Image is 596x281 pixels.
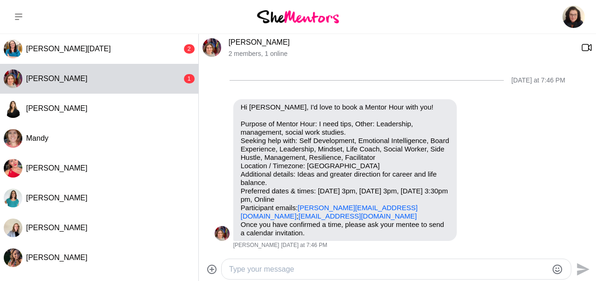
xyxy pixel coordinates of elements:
span: [PERSON_NAME] [26,224,88,232]
button: Send [571,259,592,280]
div: Holly [4,159,22,178]
img: J [4,40,22,58]
span: [PERSON_NAME] [26,254,88,261]
div: 2 [184,44,195,54]
img: M [4,129,22,148]
img: S [4,219,22,237]
div: Katie Carles [4,99,22,118]
time: 2025-08-31T09:46:40.041Z [281,242,327,249]
a: [EMAIL_ADDRESS][DOMAIN_NAME] [298,212,417,220]
img: B [215,226,230,241]
div: Bianca [215,226,230,241]
div: Bianca [203,38,221,57]
span: [PERSON_NAME] [233,242,279,249]
span: [PERSON_NAME] [26,164,88,172]
img: She Mentors Logo [257,10,339,23]
img: B [203,38,221,57]
p: 2 members , 1 online [229,50,574,58]
img: Annette Rudd [562,6,585,28]
a: [PERSON_NAME] [229,38,290,46]
span: [PERSON_NAME] [26,75,88,82]
img: N [4,248,22,267]
button: Emoji picker [552,264,563,275]
span: [PERSON_NAME][DATE] [26,45,111,53]
img: K [4,99,22,118]
span: [PERSON_NAME] [26,194,88,202]
span: [PERSON_NAME] [26,104,88,112]
div: Michelle Hearne [4,189,22,207]
img: H [4,159,22,178]
p: Hi [PERSON_NAME], I'd love to book a Mentor Hour with you! [241,103,449,111]
p: Purpose of Mentor Hour: I need tips, Other: Leadership, management, social work studies. Seeking ... [241,120,449,220]
div: [DATE] at 7:46 PM [511,76,565,84]
p: Once you have confirmed a time, please ask your mentee to send a calendar invitation. [241,220,449,237]
div: Jennifer Natale [4,40,22,58]
img: B [4,69,22,88]
img: M [4,189,22,207]
div: Bianca [4,69,22,88]
div: Natalie Arambasic [4,248,22,267]
a: [PERSON_NAME][EMAIL_ADDRESS][DOMAIN_NAME] [241,204,418,220]
div: Mandy [4,129,22,148]
span: Mandy [26,134,48,142]
div: 1 [184,74,195,83]
div: Sarah Howell [4,219,22,237]
textarea: Type your message [229,264,548,275]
